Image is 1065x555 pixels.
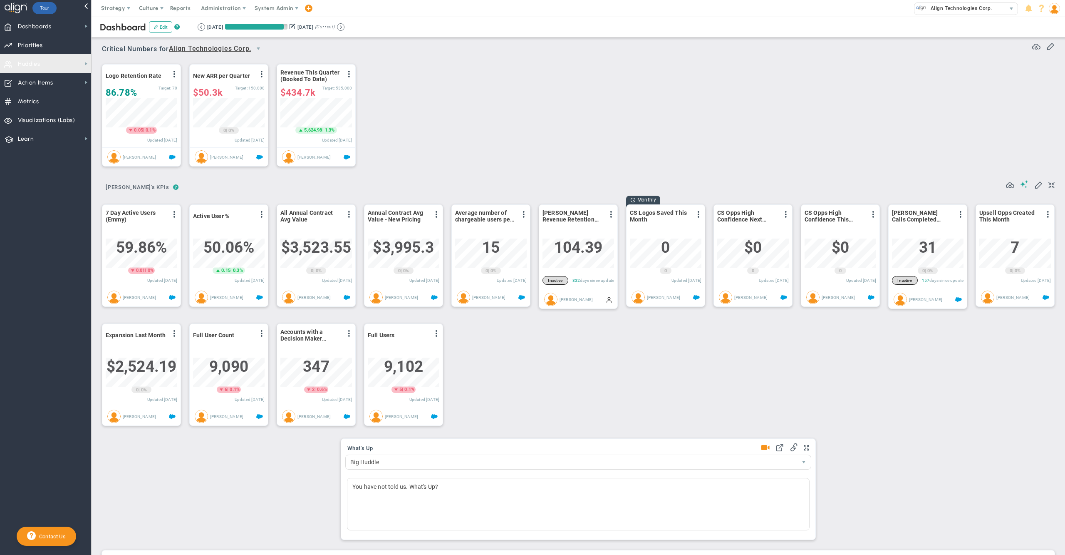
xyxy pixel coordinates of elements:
span: 0 [485,268,488,274]
span: [PERSON_NAME] [909,297,942,301]
button: What's Up [347,445,373,452]
span: 0 [839,268,842,274]
span: Action Items [18,74,53,92]
img: Alex Abramson [981,291,994,304]
span: | [226,128,227,133]
span: Target: [235,86,248,90]
span: Manually Updated [606,296,612,303]
span: 86.78% [106,87,137,98]
img: Alex Abramson [369,410,383,423]
span: Align Technologies Corp. [169,44,251,54]
span: 0 [664,268,667,274]
span: Salesforce Enabled<br ></span>Last Month Revenue Expansion [169,413,176,420]
span: Huddles [18,55,40,73]
span: | [322,127,324,133]
span: days since update [929,278,963,283]
span: [PERSON_NAME] [734,295,768,299]
button: Edit [149,21,172,33]
span: 832 [572,278,580,283]
span: $0 [832,239,849,256]
span: Updated [DATE] [235,138,265,142]
img: Brook Davis [107,150,121,164]
span: Salesforce Enabled<br ></span>Full Users - ACR [431,413,438,420]
span: Salesforce Enabled<br ></span>LTV for Align [169,154,176,160]
img: Alex Abramson [195,291,208,304]
div: You have not told us. What's Up? [347,478,810,530]
span: 0% [316,268,322,274]
span: 0 [752,268,754,274]
span: [PERSON_NAME] [297,414,331,418]
img: Alex Abramson [369,291,383,304]
span: Updated [DATE] [147,397,177,402]
span: Salesforce Enabled<br ></span>CS Total Active Pipeline This Month [868,294,874,301]
span: System Admin [255,5,293,11]
span: | [488,268,489,274]
img: 10991.Company.photo [916,3,926,13]
span: 0% [141,387,147,393]
img: Alex Abramson [806,291,820,304]
span: [PERSON_NAME] [822,295,855,299]
span: 0% [490,268,496,274]
span: Critical Numbers for [102,42,267,57]
span: 0.05 [134,127,143,134]
span: [PERSON_NAME] [123,154,156,159]
span: Refresh Data [1006,180,1014,188]
span: Updated [DATE] [409,278,439,283]
span: | [230,268,232,273]
button: [PERSON_NAME]'s KPIs [102,181,173,195]
span: Strategy [101,5,125,11]
img: Alex Abramson [632,291,645,304]
span: 0 [661,239,670,256]
span: $3,995.3 [373,239,434,256]
span: select [251,42,265,56]
span: Upsell Opps Created This Month [979,209,1040,223]
span: [PERSON_NAME] [647,295,680,299]
span: Metrics [18,93,39,110]
span: [PERSON_NAME] [385,414,418,418]
span: Edit or Add Critical Numbers [1046,42,1055,50]
span: 0.6% [317,387,327,392]
span: 0 [223,127,226,134]
span: Priorities [18,37,43,54]
span: [PERSON_NAME] [210,414,243,418]
span: [PERSON_NAME] Revenue Retention (QTD) [542,209,603,223]
span: | [401,268,402,274]
span: 0% [148,268,154,273]
span: | [143,127,144,133]
span: 7 Day Active Users (Emmy) [106,209,166,223]
span: 150,000 [248,86,265,90]
span: Active User % [193,213,229,219]
span: What's Up [347,445,373,451]
span: 1.3% [325,127,335,133]
span: Refresh Data [1032,41,1040,50]
span: | [139,387,140,393]
span: 347 [303,358,329,376]
span: 0.3% [233,268,243,273]
span: Learn [18,130,34,148]
span: 9,102 [384,358,423,376]
span: Full Users [368,332,395,338]
span: Edit My KPIs [1034,180,1043,189]
span: Updated [DATE] [235,397,265,402]
span: Salesforce Enabled<br ></span>Decision Maker Identified [344,413,350,420]
img: Brook Davis [282,410,295,423]
span: 6 [225,386,227,393]
span: Updated [DATE] [409,397,439,402]
span: Updated [DATE] [147,138,177,142]
img: Alexander Ferguson [457,291,470,304]
span: | [145,268,146,273]
span: 9,090 [209,358,248,376]
span: [PERSON_NAME] [560,297,593,301]
span: [PERSON_NAME] [210,295,243,299]
button: Go to next period [337,23,344,31]
span: Salesforce Enabled<br ></span>Revenue Quarter to Date [344,154,350,160]
span: 5 [399,386,402,393]
span: [PERSON_NAME] [297,154,331,159]
span: 0 [311,268,313,274]
span: | [402,387,403,392]
span: select [797,455,811,469]
span: Salesforce Enabled<br ></span>Reporting Users [256,413,263,420]
span: Updated [DATE] [322,138,352,142]
span: select [1006,3,1018,15]
span: $2,524.19 [106,358,176,376]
